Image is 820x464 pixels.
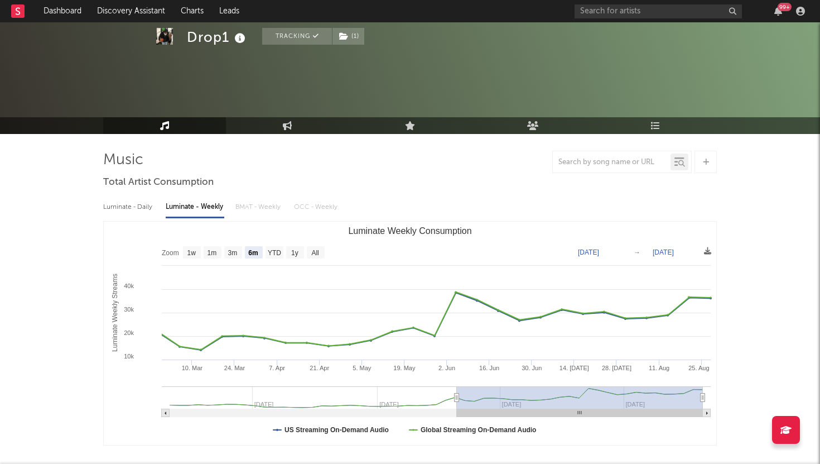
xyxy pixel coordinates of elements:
[310,365,329,371] text: 21. Apr
[649,365,669,371] text: 11. Aug
[559,365,589,371] text: 14. [DATE]
[111,274,119,352] text: Luminate Weekly Streams
[421,426,537,434] text: Global Streaming On-Demand Audio
[103,176,214,189] span: Total Artist Consumption
[291,249,298,257] text: 1y
[602,365,631,371] text: 28. [DATE]
[634,248,640,256] text: →
[162,249,179,257] text: Zoom
[208,249,217,257] text: 1m
[182,365,203,371] text: 10. Mar
[104,222,716,445] svg: Luminate Weekly Consumption
[268,249,281,257] text: YTD
[553,158,671,167] input: Search by song name or URL
[348,226,471,236] text: Luminate Weekly Consumption
[353,365,372,371] text: 5. May
[124,306,134,313] text: 30k
[575,4,742,18] input: Search for artists
[262,28,332,45] button: Tracking
[124,283,134,289] text: 40k
[522,365,542,371] text: 30. Jun
[166,198,224,217] div: Luminate - Weekly
[103,198,155,217] div: Luminate - Daily
[124,353,134,360] text: 10k
[778,3,792,11] div: 99 +
[332,28,364,45] button: (1)
[578,248,599,256] text: [DATE]
[688,365,709,371] text: 25. Aug
[774,7,782,16] button: 99+
[284,426,389,434] text: US Streaming On-Demand Audio
[124,329,134,336] text: 20k
[187,28,248,46] div: Drop1
[311,249,319,257] text: All
[479,365,499,371] text: 16. Jun
[228,249,238,257] text: 3m
[653,248,674,256] text: [DATE]
[187,249,196,257] text: 1w
[438,365,455,371] text: 2. Jun
[332,28,365,45] span: ( 1 )
[269,365,285,371] text: 7. Apr
[393,365,416,371] text: 19. May
[224,365,245,371] text: 24. Mar
[248,249,258,257] text: 6m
